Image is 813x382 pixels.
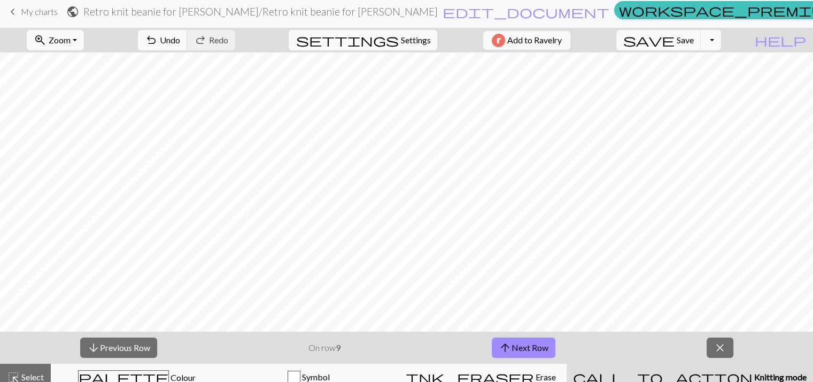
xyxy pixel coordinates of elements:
[534,372,556,382] span: Erase
[289,30,437,50] button: SettingsSettings
[34,33,47,48] span: zoom_in
[714,340,726,355] span: close
[443,4,609,19] span: edit_document
[6,4,19,19] span: keyboard_arrow_left
[677,35,694,45] span: Save
[87,340,100,355] span: arrow_downward
[755,33,806,48] span: help
[499,340,512,355] span: arrow_upward
[27,30,84,50] button: Zoom
[20,372,44,382] span: Select
[83,5,438,18] h2: Retro knit beanie for [PERSON_NAME] / Retro knit beanie for [PERSON_NAME]
[483,31,570,50] button: Add to Ravelry
[66,4,79,19] span: public
[160,35,180,45] span: Undo
[138,30,188,50] button: Undo
[21,6,58,17] span: My charts
[753,372,807,382] span: Knitting mode
[623,33,675,48] span: save
[49,35,71,45] span: Zoom
[336,342,340,353] strong: 9
[616,30,701,50] button: Save
[296,34,398,47] i: Settings
[296,33,398,48] span: settings
[492,338,555,358] button: Next Row
[80,338,157,358] button: Previous Row
[300,372,330,382] span: Symbol
[145,33,158,48] span: undo
[6,3,58,21] a: My charts
[308,341,340,354] p: On row
[400,34,430,47] span: Settings
[492,34,505,47] img: Ravelry
[507,34,562,47] span: Add to Ravelry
